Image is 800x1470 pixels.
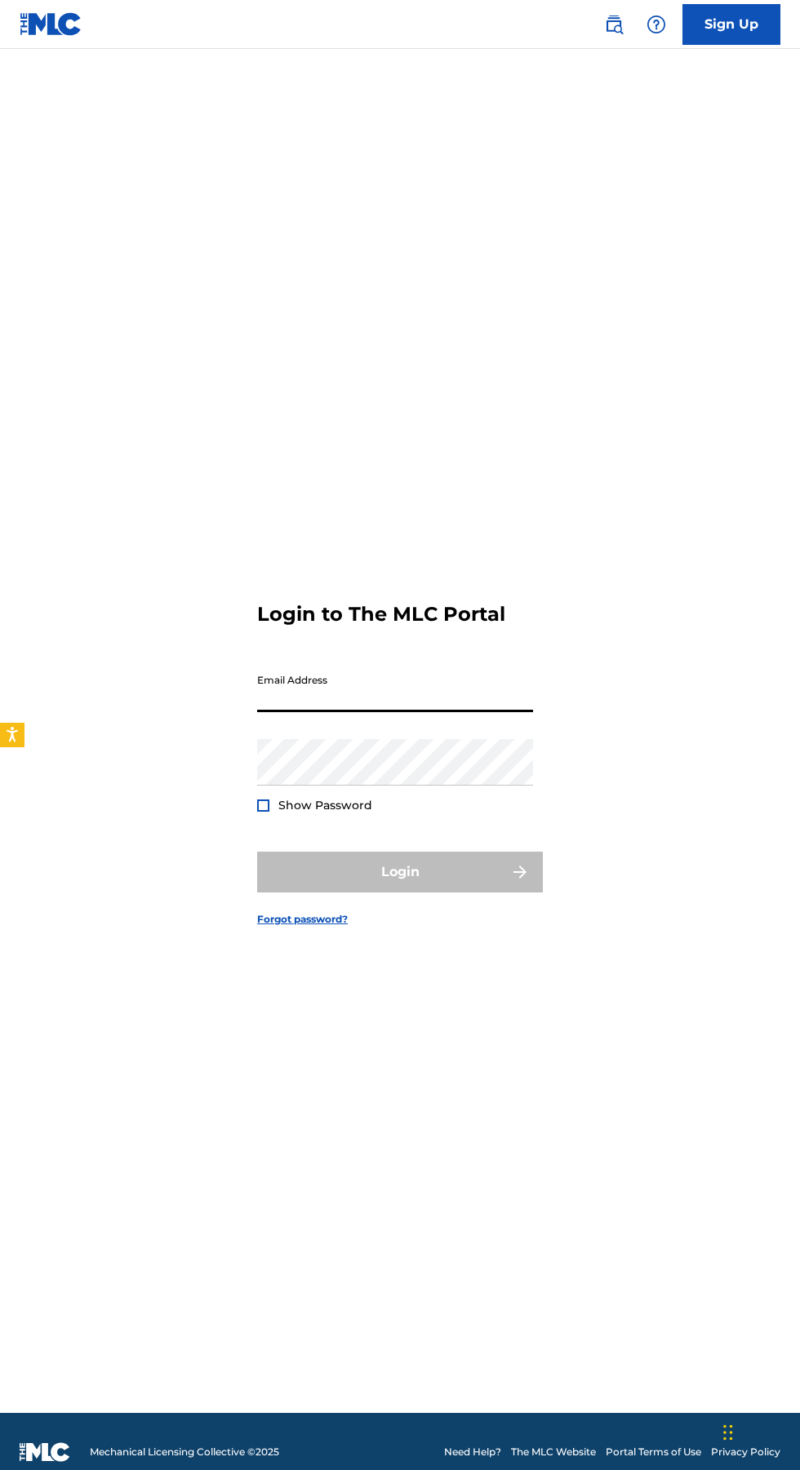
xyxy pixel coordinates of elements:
a: Sign Up [682,4,780,45]
h3: Login to The MLC Portal [257,602,505,627]
a: The MLC Website [511,1445,596,1459]
img: logo [20,1442,70,1462]
span: Show Password [278,798,372,812]
img: MLC Logo [20,12,82,36]
a: Forgot password? [257,912,348,927]
a: Need Help? [444,1445,501,1459]
div: Drag [723,1408,733,1457]
iframe: Chat Widget [718,1392,800,1470]
a: Public Search [598,8,630,41]
a: Privacy Policy [711,1445,780,1459]
img: help [647,15,666,34]
a: Portal Terms of Use [606,1445,701,1459]
span: Mechanical Licensing Collective © 2025 [90,1445,279,1459]
div: Help [640,8,673,41]
img: search [604,15,624,34]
